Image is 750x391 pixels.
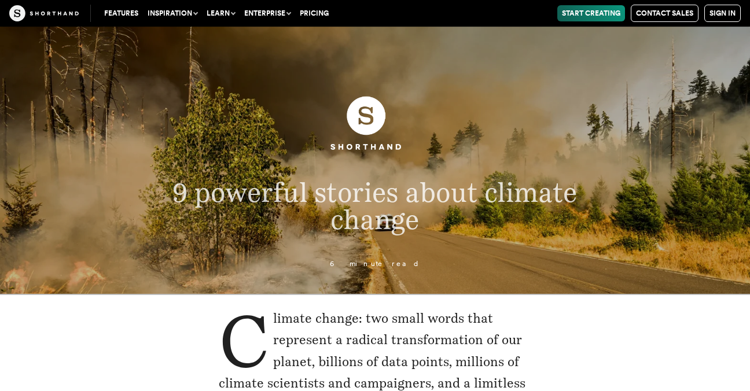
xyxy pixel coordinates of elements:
[557,5,625,21] a: Start Creating
[631,5,698,22] a: Contact Sales
[107,260,643,268] p: 6 minute read
[143,5,202,21] button: Inspiration
[202,5,240,21] button: Learn
[9,5,79,21] img: The Craft
[295,5,333,21] a: Pricing
[704,5,741,22] a: Sign in
[240,5,295,21] button: Enterprise
[100,5,143,21] a: Features
[173,176,578,235] span: 9 powerful stories about climate change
